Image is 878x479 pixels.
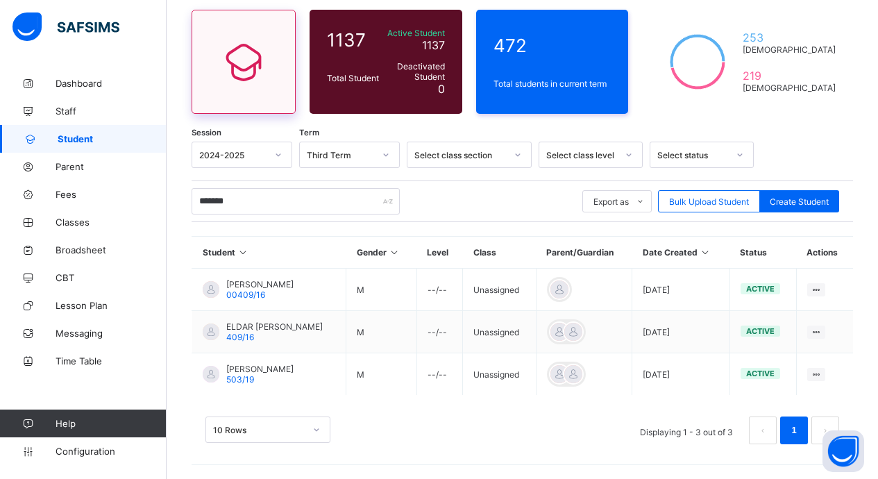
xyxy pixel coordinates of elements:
[416,237,463,269] th: Level
[493,78,611,89] span: Total students in current term
[749,417,777,444] li: 上一页
[56,161,167,172] span: Parent
[226,332,254,342] span: 409/16
[56,106,167,117] span: Staff
[657,150,728,160] div: Select status
[416,311,463,353] td: --/--
[346,237,416,269] th: Gender
[414,150,506,160] div: Select class section
[346,269,416,311] td: M
[56,78,167,89] span: Dashboard
[226,289,265,300] span: 00409/16
[346,311,416,353] td: M
[56,189,167,200] span: Fees
[386,28,445,38] span: Active Student
[199,150,267,160] div: 2024-2025
[56,418,166,429] span: Help
[493,35,611,56] span: 472
[323,69,382,87] div: Total Student
[743,69,836,83] span: 219
[746,369,775,378] span: active
[56,300,167,311] span: Lesson Plan
[58,133,167,144] span: Student
[787,421,800,439] a: 1
[822,430,864,472] button: Open asap
[422,38,445,52] span: 1137
[346,353,416,396] td: M
[386,61,445,82] span: Deactivated Student
[632,269,729,311] td: [DATE]
[729,237,796,269] th: Status
[632,311,729,353] td: [DATE]
[743,83,836,93] span: [DEMOGRAPHIC_DATA]
[192,128,221,137] span: Session
[770,196,829,207] span: Create Student
[746,326,775,336] span: active
[536,237,632,269] th: Parent/Guardian
[632,353,729,396] td: [DATE]
[213,425,305,435] div: 10 Rows
[56,446,166,457] span: Configuration
[226,364,294,374] span: [PERSON_NAME]
[389,247,400,258] i: Sort in Ascending Order
[56,328,167,339] span: Messaging
[226,374,254,385] span: 503/19
[463,269,537,311] td: Unassigned
[632,237,729,269] th: Date Created
[743,44,836,55] span: [DEMOGRAPHIC_DATA]
[416,269,463,311] td: --/--
[630,417,743,444] li: Displaying 1 - 3 out of 3
[438,82,445,96] span: 0
[749,417,777,444] button: prev page
[299,128,319,137] span: Term
[416,353,463,396] td: --/--
[746,284,775,294] span: active
[56,217,167,228] span: Classes
[743,31,836,44] span: 253
[780,417,808,444] li: 1
[226,321,323,332] span: ELDAR [PERSON_NAME]
[307,150,374,160] div: Third Term
[237,247,249,258] i: Sort in Ascending Order
[56,272,167,283] span: CBT
[226,279,294,289] span: [PERSON_NAME]
[56,355,167,367] span: Time Table
[593,196,629,207] span: Export as
[463,311,537,353] td: Unassigned
[56,244,167,255] span: Broadsheet
[192,237,346,269] th: Student
[463,237,537,269] th: Class
[546,150,617,160] div: Select class level
[463,353,537,396] td: Unassigned
[700,247,711,258] i: Sort in Ascending Order
[12,12,119,42] img: safsims
[811,417,839,444] li: 下一页
[796,237,853,269] th: Actions
[811,417,839,444] button: next page
[669,196,749,207] span: Bulk Upload Student
[327,29,379,51] span: 1137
